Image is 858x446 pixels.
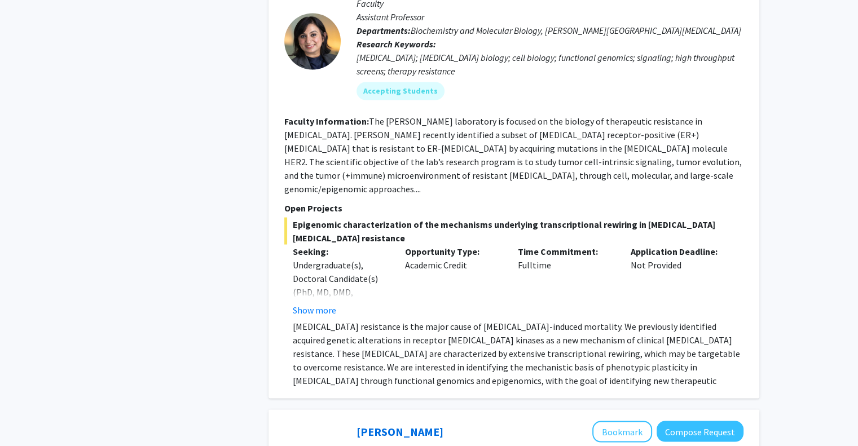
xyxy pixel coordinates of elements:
button: Add Arvind Pathak to Bookmarks [592,421,652,443]
a: [PERSON_NAME] [357,425,443,439]
p: Opportunity Type: [405,245,501,258]
span: Biochemistry and Molecular Biology, [PERSON_NAME][GEOGRAPHIC_DATA][MEDICAL_DATA] [411,25,741,36]
p: Time Commitment: [518,245,614,258]
b: Departments: [357,25,411,36]
b: Research Keywords: [357,38,436,50]
div: Academic Credit [397,245,509,317]
div: [MEDICAL_DATA]; [MEDICAL_DATA] biology; cell biology; functional genomics; signaling; high throug... [357,51,743,78]
p: Application Deadline: [631,245,727,258]
iframe: Chat [8,395,48,438]
b: Faculty Information: [284,116,369,127]
mat-chip: Accepting Students [357,82,445,100]
p: Open Projects [284,201,743,215]
div: Undergraduate(s), Doctoral Candidate(s) (PhD, MD, DMD, PharmD, etc.), Postdoctoral Researcher(s) ... [293,258,389,380]
p: [MEDICAL_DATA] resistance is the major cause of [MEDICAL_DATA]-induced mortality. We previously i... [293,320,743,401]
p: Assistant Professor [357,10,743,24]
div: Fulltime [509,245,622,317]
fg-read-more: The [PERSON_NAME] laboratory is focused on the biology of therapeutic resistance in [MEDICAL_DATA... [284,116,742,195]
p: Seeking: [293,245,389,258]
button: Show more [293,303,336,317]
span: Epigenomic characterization of the mechanisms underlying transcriptional rewiring in [MEDICAL_DAT... [284,218,743,245]
div: Not Provided [622,245,735,317]
button: Compose Request to Arvind Pathak [657,421,743,442]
